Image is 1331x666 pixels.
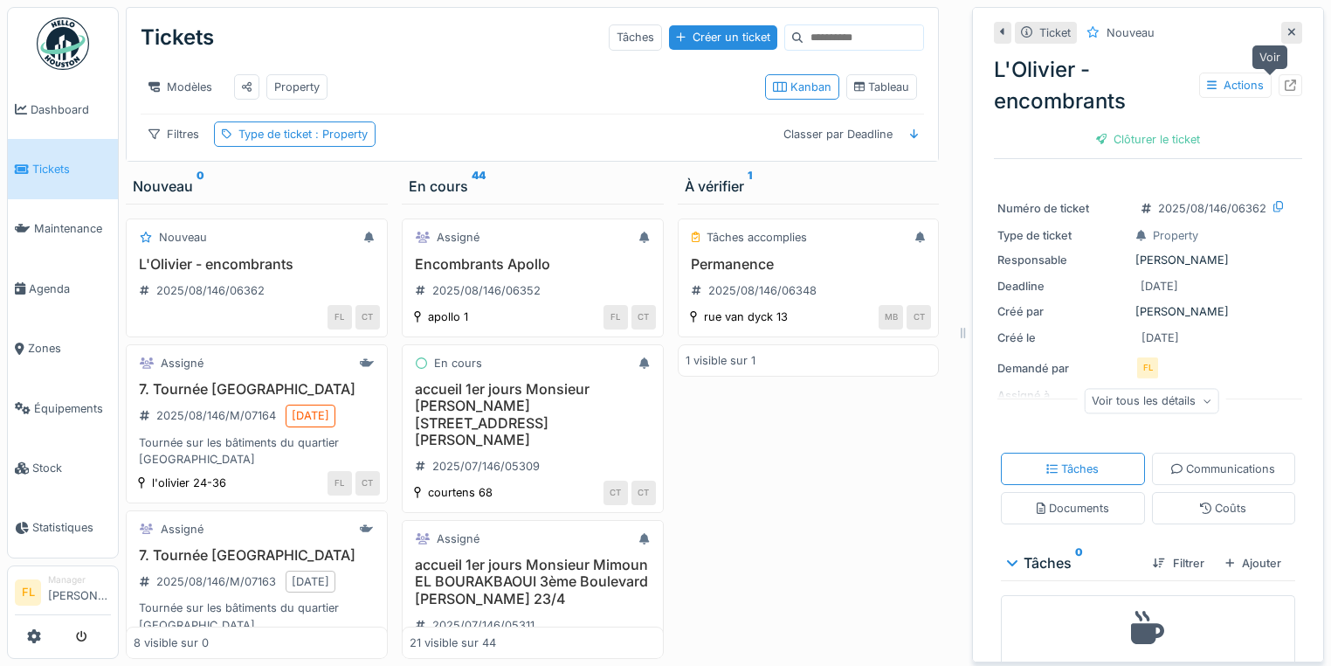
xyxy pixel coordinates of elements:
[156,573,276,590] div: 2025/08/146/M/07163
[437,229,479,246] div: Assigné
[1200,500,1246,517] div: Coûts
[1141,330,1179,346] div: [DATE]
[1158,200,1266,217] div: 2025/08/146/06362
[29,281,111,297] span: Agenda
[328,471,352,496] div: FL
[1037,500,1109,517] div: Documents
[409,176,657,197] div: En cours
[238,126,368,142] div: Type de ticket
[134,256,380,273] h3: L'Olivier - encombrants
[1218,552,1288,575] div: Ajouter
[997,330,1128,346] div: Créé le
[997,303,1128,320] div: Créé par
[603,305,628,330] div: FL
[685,176,933,197] div: À vérifier
[631,305,656,330] div: CT
[156,282,265,299] div: 2025/08/146/06362
[434,355,482,371] div: En cours
[432,282,541,299] div: 2025/08/146/06352
[141,74,220,100] div: Modèles
[707,229,807,246] div: Tâches accomplies
[997,278,1128,295] div: Deadline
[15,579,41,606] li: FL
[141,15,214,60] div: Tickets
[197,176,204,197] sup: 0
[15,573,111,615] a: FL Manager[PERSON_NAME]
[355,305,380,330] div: CT
[410,381,656,448] h3: accueil 1er jours Monsieur [PERSON_NAME] [STREET_ADDRESS][PERSON_NAME]
[748,176,752,197] sup: 1
[8,139,118,198] a: Tickets
[708,282,817,299] div: 2025/08/146/06348
[773,79,831,95] div: Kanban
[292,407,329,424] div: [DATE]
[997,200,1128,217] div: Numéro de ticket
[32,161,111,177] span: Tickets
[34,220,111,237] span: Maintenance
[312,128,368,141] span: : Property
[879,305,903,330] div: MB
[686,352,755,369] div: 1 visible sur 1
[1153,227,1198,244] div: Property
[328,305,352,330] div: FL
[48,573,111,611] li: [PERSON_NAME]
[141,121,207,147] div: Filtres
[1046,461,1099,477] div: Tâches
[410,557,656,607] h3: accueil 1er jours Monsieur Mimoun EL BOURAKBAOUI 3ème Boulevard [PERSON_NAME] 23/4
[704,309,788,325] div: rue van dyck 13
[292,573,329,590] div: [DATE]
[686,256,932,273] h3: Permanence
[997,252,1128,268] div: Responsable
[997,252,1299,268] div: [PERSON_NAME]
[437,531,479,547] div: Assigné
[1141,278,1178,295] div: [DATE]
[133,176,381,197] div: Nouveau
[32,460,111,476] span: Stock
[1039,24,1071,41] div: Ticket
[997,360,1128,377] div: Demandé par
[410,256,656,273] h3: Encombrants Apollo
[1252,45,1287,69] div: Voir
[1107,24,1155,41] div: Nouveau
[1135,356,1160,380] div: FL
[997,303,1299,320] div: [PERSON_NAME]
[1084,388,1219,413] div: Voir tous les détails
[776,121,900,147] div: Classer par Deadline
[134,547,380,564] h3: 7. Tournée [GEOGRAPHIC_DATA]
[994,54,1302,117] div: L'Olivier - encombrants
[37,17,89,70] img: Badge_color-CXgf-gQk.svg
[428,309,468,325] div: apollo 1
[152,475,226,491] div: l'olivier 24-36
[34,400,111,417] span: Équipements
[31,101,111,118] span: Dashboard
[432,617,534,634] div: 2025/07/146/05311
[8,80,118,139] a: Dashboard
[8,259,118,318] a: Agenda
[410,635,496,651] div: 21 visible sur 44
[997,227,1128,244] div: Type de ticket
[8,319,118,378] a: Zones
[1008,552,1139,573] div: Tâches
[472,176,486,197] sup: 44
[355,471,380,496] div: CT
[274,79,320,95] div: Property
[1089,128,1208,151] div: Clôturer le ticket
[854,79,910,95] div: Tableau
[134,635,209,651] div: 8 visible sur 0
[8,438,118,497] a: Stock
[8,199,118,259] a: Maintenance
[631,481,656,505] div: CT
[8,498,118,558] a: Statistiques
[1199,73,1272,98] div: Actions
[28,340,111,357] span: Zones
[609,24,662,50] div: Tâches
[32,519,111,536] span: Statistiques
[1171,461,1275,477] div: Communications
[161,521,203,538] div: Assigné
[1146,552,1210,575] div: Filtrer
[134,434,380,468] div: Tournée sur les bâtiments du quartier [GEOGRAPHIC_DATA]
[156,407,276,424] div: 2025/08/146/M/07164
[907,305,931,330] div: CT
[159,229,207,246] div: Nouveau
[48,573,111,586] div: Manager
